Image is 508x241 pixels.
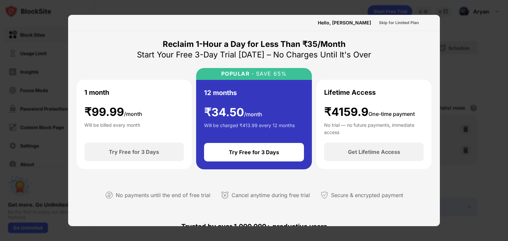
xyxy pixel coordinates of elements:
div: Try Free for 3 Days [109,149,159,155]
div: Try Free for 3 Days [229,149,279,155]
div: No trial — no future payments, immediate access [324,121,424,135]
span: /month [244,111,262,118]
div: 1 month [84,87,109,97]
div: No payments until the end of free trial [116,190,210,200]
div: Will be charged ₹413.99 every 12 months [204,122,295,135]
div: Will be billed every month [84,121,140,135]
div: Start Your Free 3-Day Trial [DATE] – No Charges Until It's Over [137,50,371,60]
div: ₹4159.9 [324,105,415,119]
div: Lifetime Access [324,87,376,97]
div: ₹ 99.99 [84,105,142,119]
div: Hello, [PERSON_NAME] [318,20,371,25]
div: Cancel anytime during free trial [232,190,310,200]
div: POPULAR · [221,71,254,77]
div: Get Lifetime Access [348,149,400,155]
img: cancel-anytime [221,191,229,199]
div: 12 months [204,88,237,98]
div: Secure & encrypted payment [331,190,403,200]
div: Reclaim 1-Hour a Day for Less Than ₹35/Month [163,39,346,50]
span: One-time payment [368,111,415,117]
span: /month [124,111,142,117]
div: SAVE 65% [254,71,287,77]
img: not-paying [105,191,113,199]
div: Skip for Limited Plan [379,19,419,26]
img: secured-payment [320,191,328,199]
div: ₹ 34.50 [204,106,262,119]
